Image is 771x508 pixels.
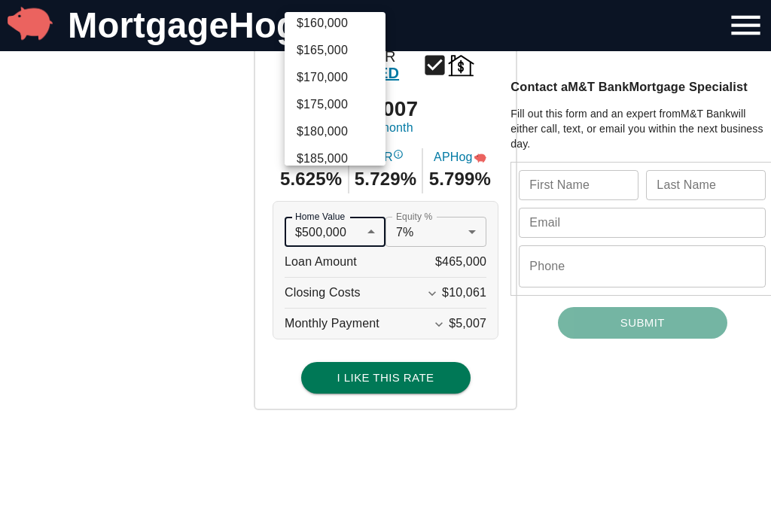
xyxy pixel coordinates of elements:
[285,145,385,172] li: $185,000
[285,91,385,118] li: $175,000
[285,118,385,145] li: $180,000
[285,10,385,37] li: $160,000
[285,37,385,64] li: $165,000
[285,64,385,91] li: $170,000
